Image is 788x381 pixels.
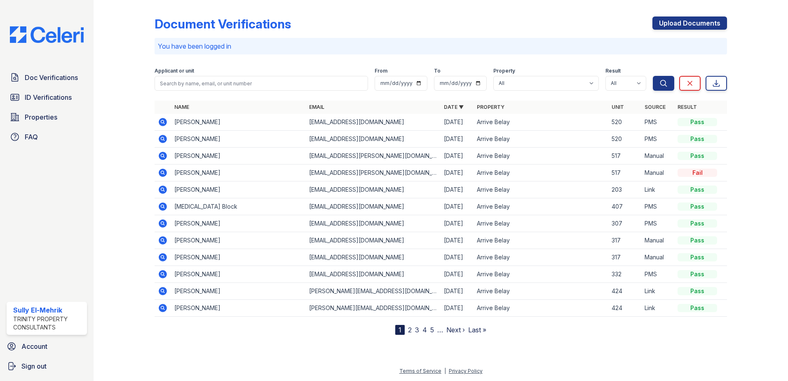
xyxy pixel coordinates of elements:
td: PMS [641,266,674,283]
td: 520 [608,131,641,148]
td: [EMAIL_ADDRESS][DOMAIN_NAME] [306,266,441,283]
td: [DATE] [441,232,474,249]
td: [PERSON_NAME] [171,232,306,249]
td: 307 [608,215,641,232]
td: Link [641,300,674,317]
a: FAQ [7,129,87,145]
td: Arrive Belay [474,181,608,198]
td: Link [641,283,674,300]
td: Arrive Belay [474,215,608,232]
a: Last » [468,326,486,334]
td: [DATE] [441,198,474,215]
span: Properties [25,112,57,122]
td: Arrive Belay [474,198,608,215]
td: [DATE] [441,215,474,232]
td: Arrive Belay [474,232,608,249]
td: 203 [608,181,641,198]
span: … [437,325,443,335]
a: Sign out [3,358,90,374]
a: Result [678,104,697,110]
td: [DATE] [441,165,474,181]
td: [DATE] [441,300,474,317]
div: 1 [395,325,405,335]
div: Pass [678,152,717,160]
td: [EMAIL_ADDRESS][DOMAIN_NAME] [306,198,441,215]
td: [PERSON_NAME] [171,148,306,165]
td: Arrive Belay [474,114,608,131]
td: Manual [641,165,674,181]
td: Arrive Belay [474,165,608,181]
td: PMS [641,215,674,232]
a: 2 [408,326,412,334]
div: Pass [678,219,717,228]
div: Pass [678,202,717,211]
td: [PERSON_NAME] [171,300,306,317]
div: Document Verifications [155,16,291,31]
td: 317 [608,249,641,266]
td: [PERSON_NAME] [171,114,306,131]
a: Property [477,104,504,110]
td: [DATE] [441,131,474,148]
td: Manual [641,249,674,266]
label: Applicant or unit [155,68,194,74]
td: 332 [608,266,641,283]
td: 517 [608,148,641,165]
a: Name [174,104,189,110]
span: Doc Verifications [25,73,78,82]
td: [PERSON_NAME][EMAIL_ADDRESS][DOMAIN_NAME] [306,283,441,300]
td: [PERSON_NAME] [171,249,306,266]
div: Trinity Property Consultants [13,315,84,332]
a: Date ▼ [444,104,464,110]
td: 424 [608,300,641,317]
div: Fail [678,169,717,177]
div: Pass [678,118,717,126]
div: Pass [678,270,717,278]
span: Sign out [21,361,47,371]
td: [EMAIL_ADDRESS][PERSON_NAME][DOMAIN_NAME] [306,165,441,181]
td: PMS [641,198,674,215]
td: [PERSON_NAME][EMAIL_ADDRESS][DOMAIN_NAME] [306,300,441,317]
td: [PERSON_NAME] [171,215,306,232]
td: [DATE] [441,148,474,165]
div: Pass [678,186,717,194]
label: From [375,68,387,74]
a: Unit [612,104,624,110]
td: [PERSON_NAME] [171,131,306,148]
td: Manual [641,232,674,249]
td: [DATE] [441,181,474,198]
img: CE_Logo_Blue-a8612792a0a2168367f1c8372b55b34899dd931a85d93a1a3d3e32e68fde9ad4.png [3,26,90,43]
td: PMS [641,131,674,148]
td: Arrive Belay [474,266,608,283]
div: Sully El-Mehrik [13,305,84,315]
span: ID Verifications [25,92,72,102]
td: [PERSON_NAME] [171,283,306,300]
td: Manual [641,148,674,165]
input: Search by name, email, or unit number [155,76,368,91]
a: Privacy Policy [449,368,483,374]
label: Property [493,68,515,74]
div: | [444,368,446,374]
a: Email [309,104,324,110]
label: To [434,68,441,74]
a: 4 [422,326,427,334]
td: [DATE] [441,283,474,300]
td: [EMAIL_ADDRESS][DOMAIN_NAME] [306,249,441,266]
td: [EMAIL_ADDRESS][DOMAIN_NAME] [306,215,441,232]
a: Upload Documents [652,16,727,30]
td: [DATE] [441,266,474,283]
a: ID Verifications [7,89,87,106]
a: Account [3,338,90,355]
td: Arrive Belay [474,249,608,266]
td: [EMAIL_ADDRESS][DOMAIN_NAME] [306,232,441,249]
span: FAQ [25,132,38,142]
td: 407 [608,198,641,215]
a: 5 [430,326,434,334]
td: [EMAIL_ADDRESS][DOMAIN_NAME] [306,131,441,148]
td: [PERSON_NAME] [171,266,306,283]
a: Doc Verifications [7,69,87,86]
div: Pass [678,135,717,143]
td: [EMAIL_ADDRESS][PERSON_NAME][DOMAIN_NAME] [306,148,441,165]
td: Arrive Belay [474,300,608,317]
a: 3 [415,326,419,334]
